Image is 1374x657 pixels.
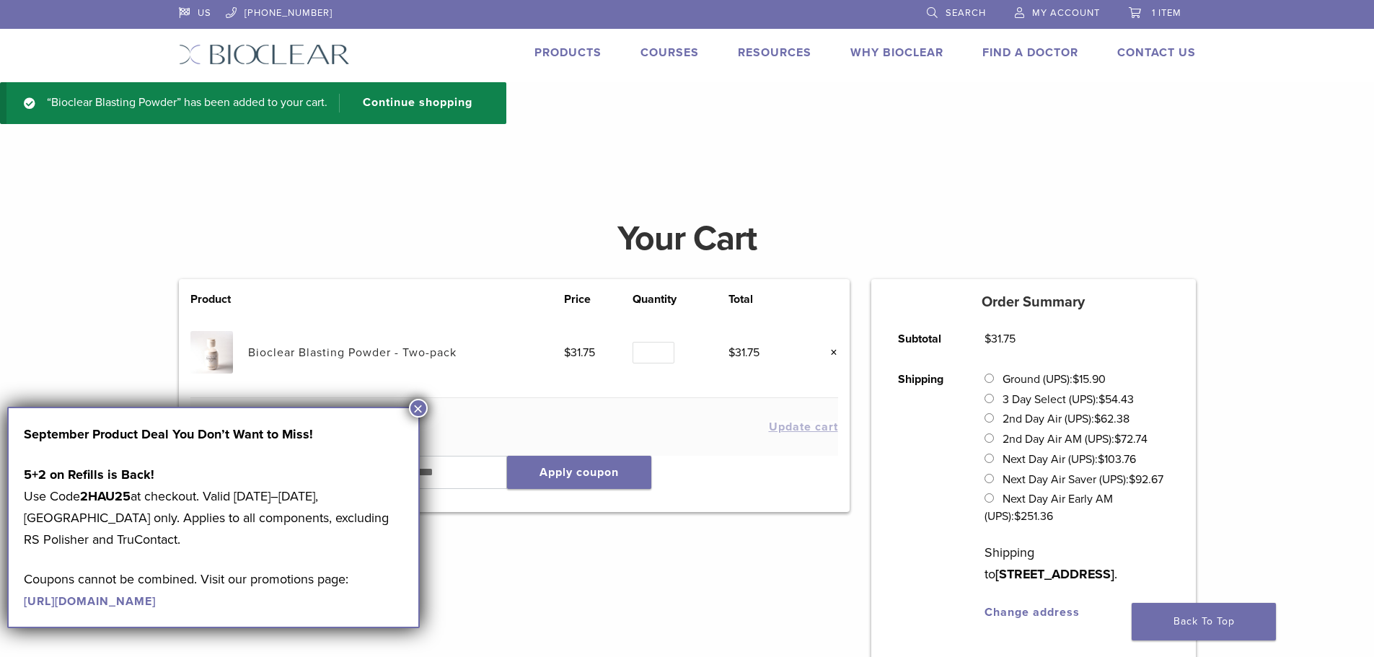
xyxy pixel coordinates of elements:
button: Update cart [769,421,838,433]
a: Courses [640,45,699,60]
button: Close [409,399,428,418]
img: Bioclear [179,44,350,65]
span: $ [564,345,571,360]
label: 2nd Day Air AM (UPS): [1003,432,1148,446]
a: Find A Doctor [982,45,1078,60]
span: $ [985,332,991,346]
bdi: 31.75 [564,345,595,360]
p: Coupons cannot be combined. Visit our promotions page: [24,568,403,612]
a: Contact Us [1117,45,1196,60]
bdi: 31.75 [728,345,759,360]
th: Total [728,291,796,308]
span: $ [1098,452,1104,467]
a: [URL][DOMAIN_NAME] [24,594,156,609]
bdi: 15.90 [1073,372,1106,387]
a: Change address [985,605,1080,619]
bdi: 92.67 [1129,472,1163,487]
h1: Your Cart [168,221,1207,256]
a: Products [534,45,602,60]
th: Subtotal [882,319,969,359]
label: Next Day Air (UPS): [1003,452,1136,467]
bdi: 31.75 [985,332,1016,346]
bdi: 62.38 [1094,412,1129,426]
bdi: 72.74 [1114,432,1148,446]
th: Quantity [633,291,729,308]
p: Shipping to . [985,542,1168,585]
span: Search [946,7,986,19]
span: 1 item [1152,7,1181,19]
label: 2nd Day Air (UPS): [1003,412,1129,426]
label: Next Day Air Early AM (UPS): [985,492,1112,524]
strong: 5+2 on Refills is Back! [24,467,154,482]
a: Why Bioclear [850,45,943,60]
bdi: 54.43 [1098,392,1134,407]
th: Price [564,291,632,308]
span: $ [1129,472,1135,487]
label: Ground (UPS): [1003,372,1106,387]
span: $ [1114,432,1121,446]
a: Remove this item [819,343,838,362]
strong: [STREET_ADDRESS] [995,566,1114,582]
th: Shipping [882,359,969,632]
label: 3 Day Select (UPS): [1003,392,1134,407]
a: Resources [738,45,811,60]
strong: 2HAU25 [80,488,131,504]
span: $ [1014,509,1021,524]
button: Apply coupon [507,456,651,489]
a: Bioclear Blasting Powder - Two-pack [248,345,457,360]
h5: Order Summary [871,294,1196,311]
span: $ [1098,392,1105,407]
p: Use Code at checkout. Valid [DATE]–[DATE], [GEOGRAPHIC_DATA] only. Applies to all components, exc... [24,464,403,550]
span: $ [728,345,735,360]
a: Back To Top [1132,603,1276,640]
bdi: 103.76 [1098,452,1136,467]
span: $ [1073,372,1079,387]
bdi: 251.36 [1014,509,1053,524]
span: My Account [1032,7,1100,19]
strong: September Product Deal You Don’t Want to Miss! [24,426,313,442]
th: Product [190,291,248,308]
a: Continue shopping [339,94,483,113]
label: Next Day Air Saver (UPS): [1003,472,1163,487]
img: Bioclear Blasting Powder - Two-pack [190,331,233,374]
span: $ [1094,412,1101,426]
